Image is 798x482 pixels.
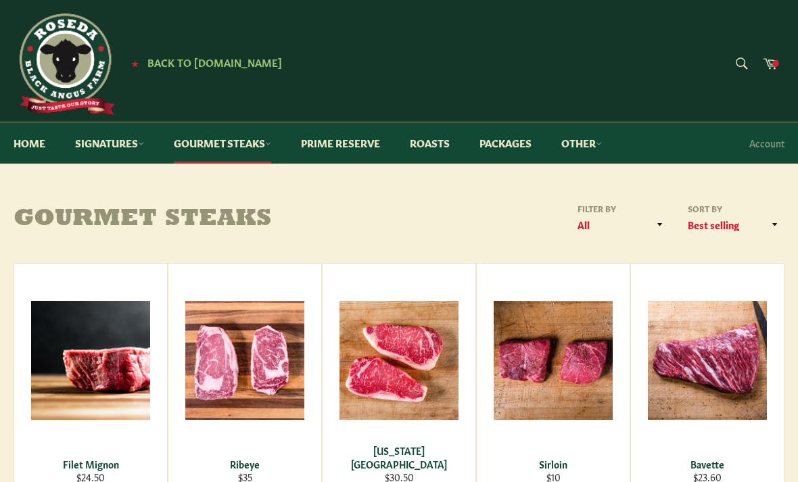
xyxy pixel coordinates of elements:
a: Gourmet Steaks [160,122,285,164]
a: Packages [466,122,545,164]
img: Roseda Beef [14,14,115,115]
img: Sirloin [494,301,613,420]
h1: Gourmet Steaks [14,206,399,233]
div: Bavette [640,458,776,471]
a: Account [743,123,791,163]
span: ★ [131,57,139,68]
img: New York Strip [339,301,459,420]
label: Sort by [683,203,784,214]
div: Ribeye [177,458,313,471]
a: Roasts [396,122,463,164]
a: Other [548,122,615,164]
div: Filet Mignon [23,458,159,471]
div: [US_STATE][GEOGRAPHIC_DATA] [331,444,467,471]
label: Filter by [573,203,670,214]
img: Filet Mignon [31,301,150,420]
a: Prime Reserve [287,122,394,164]
span: Back to [DOMAIN_NAME] [147,55,282,69]
a: Signatures [62,122,158,164]
img: Bavette [648,301,767,420]
a: ★ Back to [DOMAIN_NAME] [124,57,282,68]
img: Ribeye [185,301,304,420]
div: Sirloin [486,458,621,471]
